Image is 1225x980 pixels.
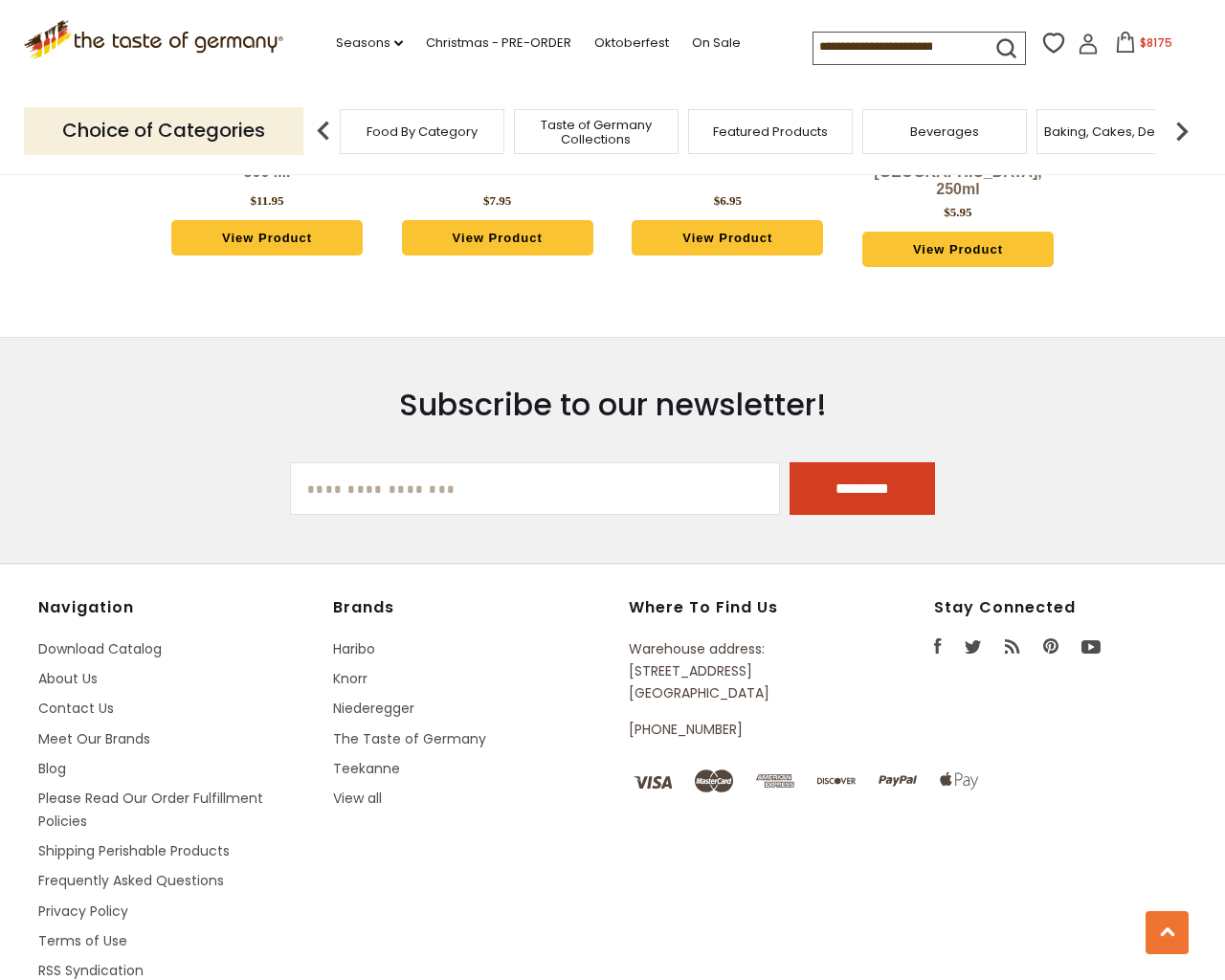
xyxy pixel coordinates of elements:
a: Download Catalog [38,639,162,658]
a: About Us [38,669,98,688]
a: Knorr [333,669,367,688]
a: Contact Us [38,699,114,718]
p: [PHONE_NUMBER] [629,719,847,741]
a: Featured Products [713,124,828,139]
h4: Where to find us [629,598,847,617]
div: $7.95 [483,191,511,211]
a: Meet Our Brands [38,729,150,748]
div: $6.95 [714,191,742,211]
a: On Sale [692,33,741,54]
img: next arrow [1163,112,1201,150]
a: View Product [862,232,1054,268]
a: View Product [171,220,363,256]
a: Baking, Cakes, Desserts [1044,124,1192,139]
a: Terms of Use [38,931,127,950]
div: $5.95 [944,203,971,222]
a: Seasons [336,33,403,54]
a: The Taste of Germany [333,729,486,748]
a: Beverages [910,124,979,139]
a: Privacy Policy [38,902,128,921]
p: Choice of Categories [24,107,303,154]
a: Blog [38,759,66,778]
h4: Stay Connected [934,598,1187,617]
p: Warehouse address: [STREET_ADDRESS] [GEOGRAPHIC_DATA] [629,638,847,705]
div: $11.95 [251,191,284,211]
a: View Product [632,220,823,256]
a: Please Read Our Order Fulfillment Policies [38,789,263,830]
a: Shipping Perishable Products [38,841,230,860]
a: Frequently Asked Questions [38,871,224,890]
a: Teekanne [333,759,400,778]
a: Niederegger [333,699,414,718]
a: View Product [402,220,593,256]
button: $8175 [1102,32,1184,60]
img: previous arrow [304,112,343,150]
a: RSS Syndication [38,961,144,980]
h4: Navigation [38,598,314,617]
a: Food By Category [367,124,478,139]
span: $8175 [1140,34,1172,51]
a: Oktoberfest [594,33,669,54]
h3: Subscribe to our newsletter! [290,386,935,424]
h4: Brands [333,598,609,617]
a: Christmas - PRE-ORDER [426,33,571,54]
a: Haribo [333,639,375,658]
a: Taste of Germany Collections [520,118,673,146]
a: View all [333,789,382,808]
